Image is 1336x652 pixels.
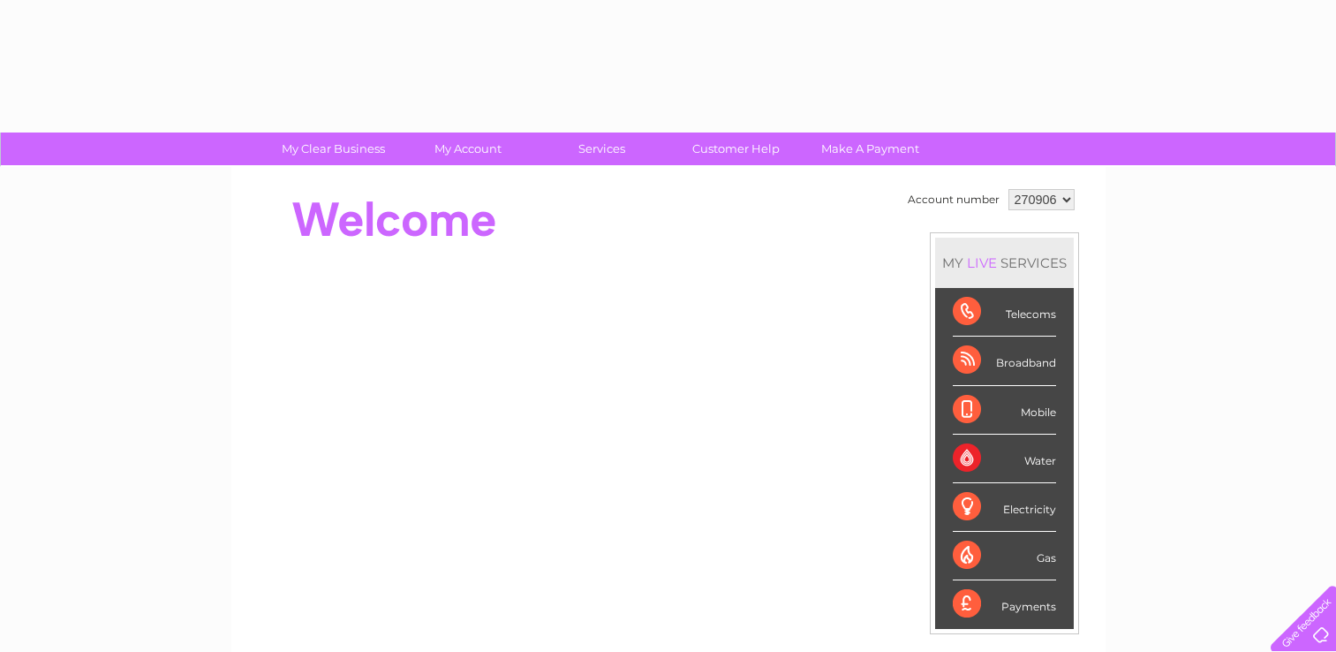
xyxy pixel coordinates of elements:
[963,254,1000,271] div: LIVE
[953,532,1056,580] div: Gas
[903,185,1004,215] td: Account number
[663,133,809,165] a: Customer Help
[260,133,406,165] a: My Clear Business
[529,133,675,165] a: Services
[953,435,1056,483] div: Water
[953,386,1056,435] div: Mobile
[953,288,1056,337] div: Telecoms
[935,238,1074,288] div: MY SERVICES
[797,133,943,165] a: Make A Payment
[953,483,1056,532] div: Electricity
[953,337,1056,385] div: Broadband
[953,580,1056,628] div: Payments
[395,133,540,165] a: My Account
